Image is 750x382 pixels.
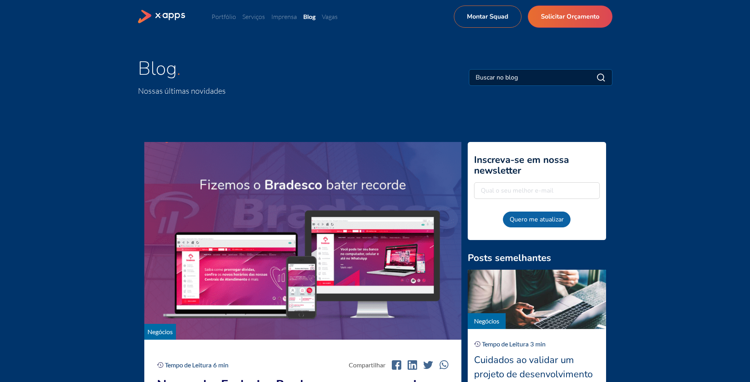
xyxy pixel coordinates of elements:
button: Quero me atualizar [503,212,571,227]
div: min [535,339,546,349]
div: 6 [213,360,217,370]
a: Imprensa [271,13,297,21]
div: Tempo de Leitura [482,339,529,349]
a: Vagas [322,13,338,21]
a: Serviços [242,13,265,21]
a: Blog [303,13,315,20]
h2: Inscreva-se em nossa newsletter [474,155,600,176]
input: Qual o seu melhor e-mail [474,182,600,199]
span: Blog [138,55,177,81]
ul: Compartilhar [349,360,449,370]
a: Montar Squad [454,6,521,28]
a: Solicitar Orçamento [528,6,612,28]
a: Negócios [147,328,173,335]
input: Buscar no blog [476,73,556,82]
div: 3 [530,339,534,349]
a: Portfólio [212,13,236,21]
a: Negócios [474,317,499,325]
div: Tempo de Leitura [165,360,212,370]
div: min [218,360,229,370]
span: Nossas últimas novidades [138,86,226,96]
h2: Posts semelhantes [468,253,606,263]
